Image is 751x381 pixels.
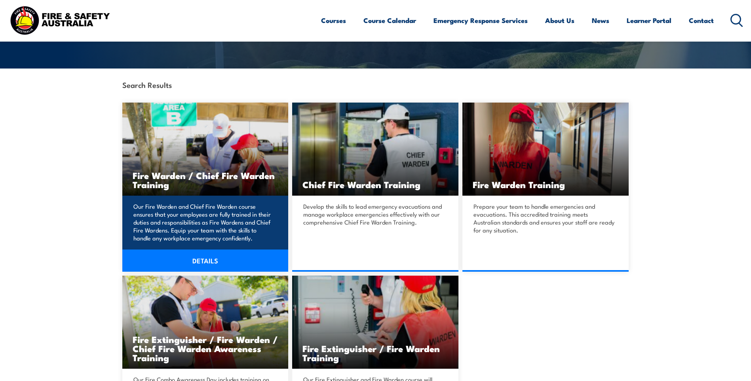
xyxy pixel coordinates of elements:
[433,10,528,31] a: Emergency Response Services
[462,103,629,196] img: Fire Warden Training
[122,79,172,90] strong: Search Results
[133,171,278,189] h3: Fire Warden / Chief Fire Warden Training
[473,202,615,234] p: Prepare your team to handle emergencies and evacuations. This accredited training meets Australia...
[133,202,275,242] p: Our Fire Warden and Chief Fire Warden course ensures that your employees are fully trained in the...
[122,103,289,196] img: Fire Warden and Chief Fire Warden Training
[292,276,458,369] a: Fire Extinguisher / Fire Warden Training
[545,10,574,31] a: About Us
[303,202,445,226] p: Develop the skills to lead emergency evacuations and manage workplace emergencies effectively wit...
[292,103,458,196] img: Chief Fire Warden Training
[363,10,416,31] a: Course Calendar
[302,344,448,362] h3: Fire Extinguisher / Fire Warden Training
[133,335,278,362] h3: Fire Extinguisher / Fire Warden / Chief Fire Warden Awareness Training
[321,10,346,31] a: Courses
[122,250,289,272] a: DETAILS
[627,10,671,31] a: Learner Portal
[122,276,289,369] a: Fire Extinguisher / Fire Warden / Chief Fire Warden Awareness Training
[473,180,618,189] h3: Fire Warden Training
[122,103,289,196] a: Fire Warden / Chief Fire Warden Training
[292,276,458,369] img: Fire Extinguisher Fire Warden Training
[302,180,448,189] h3: Chief Fire Warden Training
[122,276,289,369] img: Fire Combo Awareness Day
[689,10,714,31] a: Contact
[592,10,609,31] a: News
